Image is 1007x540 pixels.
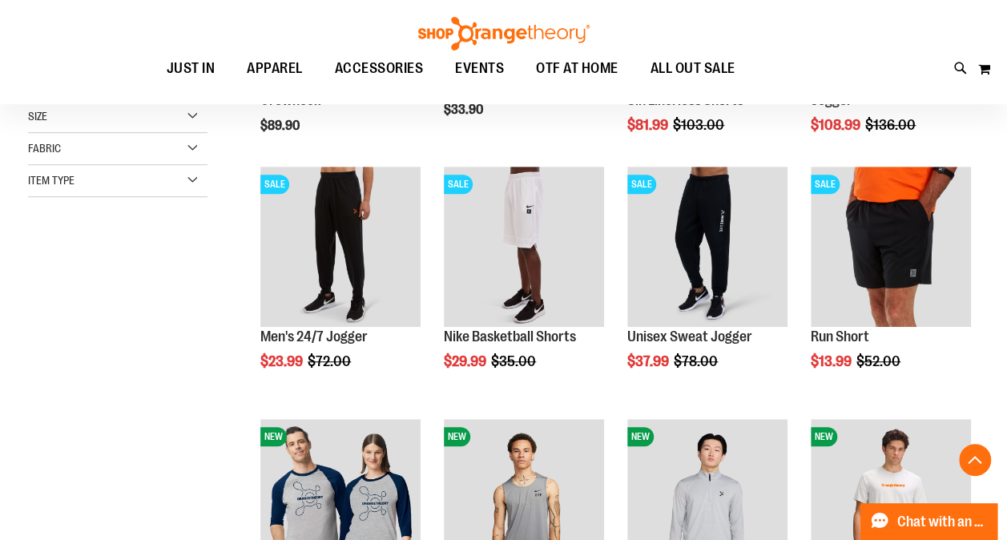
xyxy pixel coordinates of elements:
span: $108.99 [811,117,863,133]
span: $23.99 [260,353,305,369]
div: product [436,159,612,410]
span: Chat with an Expert [897,514,988,530]
span: NEW [444,427,470,446]
span: NEW [811,427,837,446]
span: $78.00 [674,353,720,369]
span: $52.00 [856,353,903,369]
button: Chat with an Expert [860,503,998,540]
img: Product image for Unisex Sweat Jogger [627,167,787,327]
div: product [619,159,796,410]
img: Product image for Nike Basketball Shorts [444,167,604,327]
span: ACCESSORIES [335,50,424,87]
img: Product image for Run Short [811,167,971,327]
span: SALE [444,175,473,194]
a: Product image for Run ShortSALE [811,167,971,329]
span: $81.99 [627,117,671,133]
span: APPAREL [247,50,303,87]
span: $89.90 [260,119,302,133]
span: SALE [260,175,289,194]
span: EVENTS [455,50,504,87]
a: Product image for Unisex Sweat JoggerSALE [627,167,787,329]
a: Product image for 24/7 JoggerSALE [260,167,421,329]
span: Item Type [28,174,75,187]
span: $136.00 [865,117,918,133]
div: product [252,159,429,410]
span: NEW [627,427,654,446]
a: Nike Basketball Shorts [444,328,576,345]
span: OTF AT HOME [536,50,618,87]
span: Fabric [28,142,61,155]
a: Product image for Nike Basketball ShortsSALE [444,167,604,329]
span: NEW [260,427,287,446]
span: ALL OUT SALE [651,50,735,87]
a: Run Short [811,328,869,345]
a: Unisex Sweat Jogger [627,328,752,345]
span: Size [28,110,47,123]
button: Back To Top [959,444,991,476]
a: Men's 24/7 Jogger [260,328,368,345]
span: $37.99 [627,353,671,369]
span: SALE [627,175,656,194]
span: $72.00 [308,353,353,369]
img: Shop Orangetheory [416,17,592,50]
div: product [803,159,979,410]
span: $29.99 [444,353,489,369]
span: $35.00 [491,353,538,369]
span: JUST IN [167,50,215,87]
span: $103.00 [673,117,727,133]
img: Product image for 24/7 Jogger [260,167,421,327]
span: $13.99 [811,353,854,369]
span: $33.90 [444,103,485,117]
span: SALE [811,175,840,194]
